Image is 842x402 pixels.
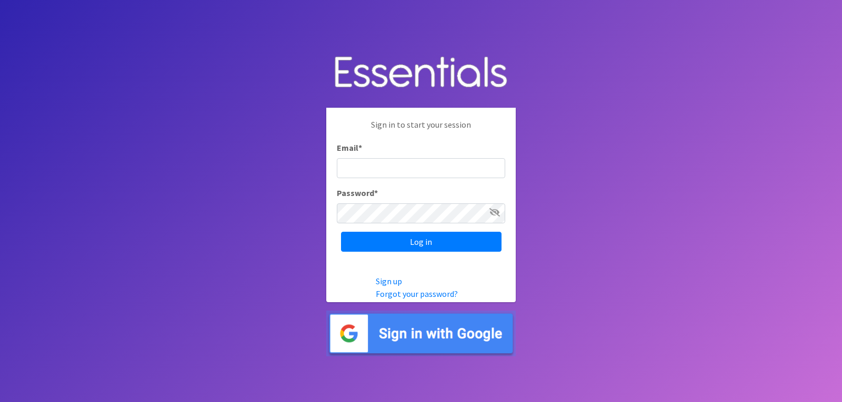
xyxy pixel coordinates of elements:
p: Sign in to start your session [337,118,505,141]
label: Email [337,141,362,154]
img: Sign in with Google [326,311,516,356]
input: Log in [341,232,502,252]
a: Sign up [376,276,402,286]
label: Password [337,187,378,199]
img: Human Essentials [326,46,516,100]
abbr: required [374,188,378,198]
abbr: required [358,142,362,153]
a: Forgot your password? [376,288,458,299]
